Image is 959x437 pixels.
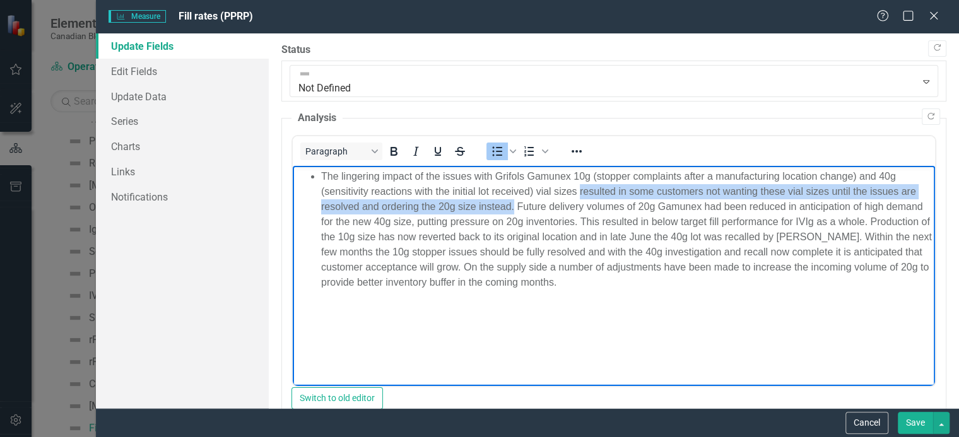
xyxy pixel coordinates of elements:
[96,33,269,59] a: Update Fields
[96,84,269,109] a: Update Data
[427,143,449,160] button: Underline
[383,143,404,160] button: Bold
[96,159,269,184] a: Links
[96,184,269,209] a: Notifications
[298,67,311,80] img: Not Defined
[179,10,253,22] span: Fill rates (PPRP)
[300,143,382,160] button: Block Paragraph
[898,412,933,434] button: Save
[291,387,383,409] button: Switch to old editor
[565,143,587,160] button: Reveal or hide additional toolbar items
[96,134,269,159] a: Charts
[291,111,343,125] legend: Analysis
[518,143,550,160] div: Numbered list
[293,166,935,386] iframe: Rich Text Area
[96,59,269,84] a: Edit Fields
[109,10,166,23] span: Measure
[449,143,471,160] button: Strikethrough
[96,108,269,134] a: Series
[405,143,427,160] button: Italic
[305,146,367,156] span: Paragraph
[845,412,888,434] button: Cancel
[486,143,518,160] div: Bullet list
[281,43,946,57] label: Status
